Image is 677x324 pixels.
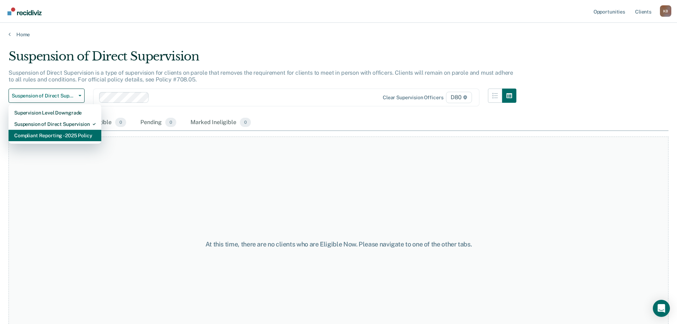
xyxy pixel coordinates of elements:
[14,107,96,118] div: Supervision Level Downgrade
[653,300,670,317] div: Open Intercom Messenger
[165,118,176,127] span: 0
[115,118,126,127] span: 0
[9,69,513,83] p: Suspension of Direct Supervision is a type of supervision for clients on parole that removes the ...
[446,92,472,103] span: D80
[383,95,443,101] div: Clear supervision officers
[189,115,252,131] div: Marked Ineligible0
[7,7,42,15] img: Recidiviz
[9,49,516,69] div: Suspension of Direct Supervision
[14,118,96,130] div: Suspension of Direct Supervision
[139,115,178,131] div: Pending0
[174,240,504,248] div: At this time, there are no clients who are Eligible Now. Please navigate to one of the other tabs.
[9,89,85,103] button: Suspension of Direct Supervision
[660,5,671,17] div: K B
[9,31,668,38] a: Home
[660,5,671,17] button: Profile dropdown button
[12,93,76,99] span: Suspension of Direct Supervision
[14,130,96,141] div: Compliant Reporting - 2025 Policy
[240,118,251,127] span: 0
